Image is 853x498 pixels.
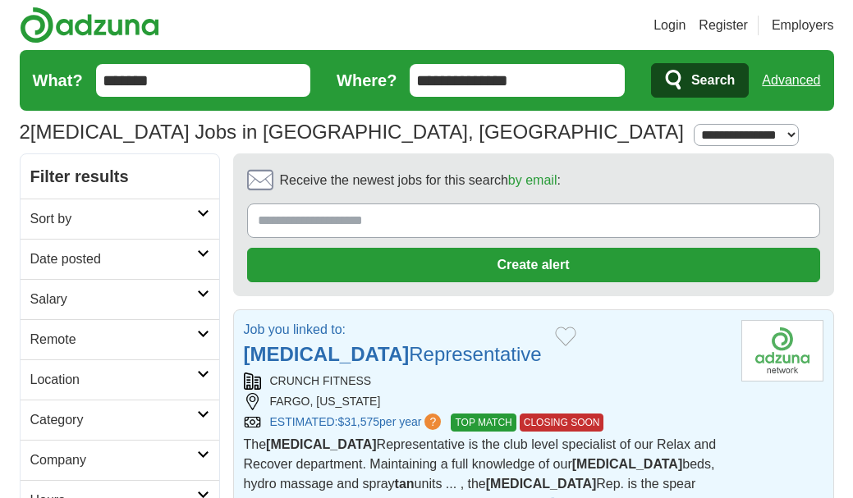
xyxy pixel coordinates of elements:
[337,68,397,93] label: Where?
[395,477,415,491] strong: tan
[21,440,219,480] a: Company
[280,171,561,190] span: Receive the newest jobs for this search :
[21,279,219,319] a: Salary
[30,330,197,350] h2: Remote
[572,457,683,471] strong: [MEDICAL_DATA]
[651,63,749,98] button: Search
[30,249,197,269] h2: Date posted
[21,154,219,199] h2: Filter results
[21,319,219,359] a: Remote
[772,16,834,35] a: Employers
[30,410,197,430] h2: Category
[691,64,735,97] span: Search
[30,450,197,470] h2: Company
[270,413,445,432] a: ESTIMATED:$31,575per year?
[424,413,441,430] span: ?
[266,437,377,451] strong: [MEDICAL_DATA]
[21,400,219,440] a: Category
[20,117,30,147] span: 2
[337,415,379,428] span: $31,575
[33,68,83,93] label: What?
[21,359,219,400] a: Location
[244,320,542,340] p: Job you linked to:
[244,372,728,390] div: CRUNCH FITNESS
[30,290,197,309] h2: Salary
[555,327,576,346] button: Add to favorite jobs
[21,239,219,279] a: Date posted
[244,343,542,365] a: [MEDICAL_DATA]Representative
[247,248,820,282] button: Create alert
[508,173,557,187] a: by email
[741,320,823,381] img: Company logo
[21,199,219,239] a: Sort by
[30,370,197,390] h2: Location
[244,393,728,410] div: FARGO, [US_STATE]
[486,477,597,491] strong: [MEDICAL_DATA]
[762,64,820,97] a: Advanced
[20,7,159,43] img: Adzuna logo
[520,413,604,432] span: CLOSING SOON
[20,121,685,143] h1: [MEDICAL_DATA] Jobs in [GEOGRAPHIC_DATA], [GEOGRAPHIC_DATA]
[30,209,197,229] h2: Sort by
[244,343,410,365] strong: [MEDICAL_DATA]
[451,413,516,432] span: TOP MATCH
[654,16,686,35] a: Login
[699,16,748,35] a: Register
